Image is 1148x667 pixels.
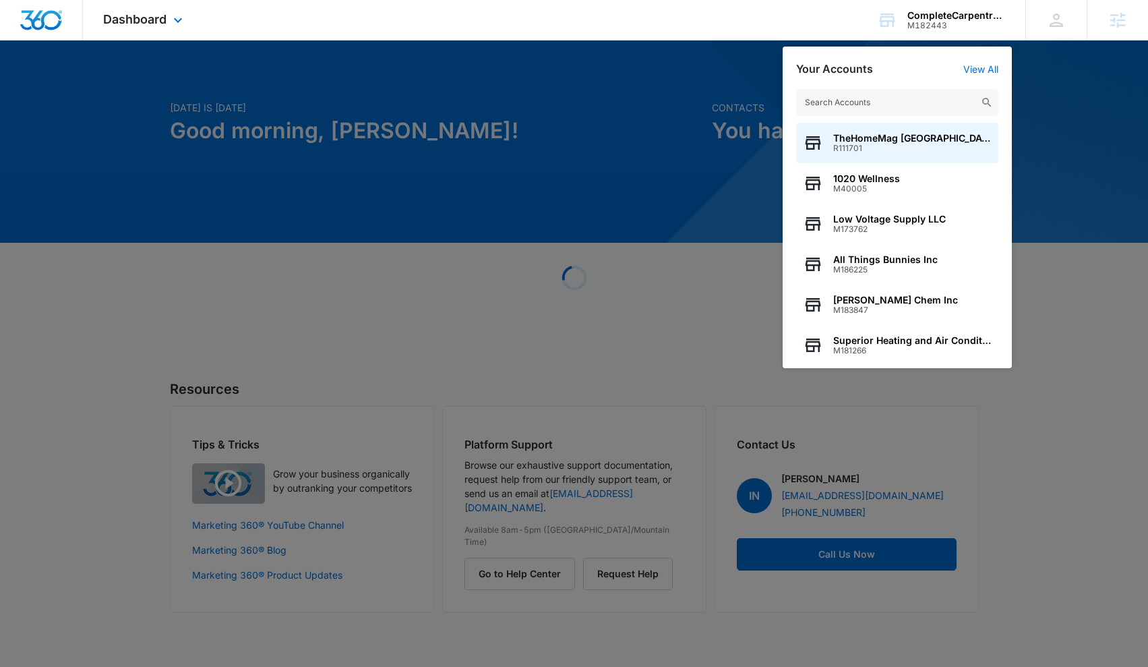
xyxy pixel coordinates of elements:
[833,346,992,355] span: M181266
[796,89,998,116] input: Search Accounts
[907,10,1006,21] div: account name
[796,163,998,204] button: 1020 WellnessM40005
[833,173,900,184] span: 1020 Wellness
[833,144,992,153] span: R111701
[796,325,998,366] button: Superior Heating and Air ConditioningM181266
[963,63,998,75] a: View All
[833,133,992,144] span: TheHomeMag [GEOGRAPHIC_DATA]
[833,225,946,234] span: M173762
[796,204,998,244] button: Low Voltage Supply LLCM173762
[833,306,958,315] span: M183847
[833,254,938,265] span: All Things Bunnies Inc
[907,21,1006,30] div: account id
[833,214,946,225] span: Low Voltage Supply LLC
[833,295,958,306] span: [PERSON_NAME] Chem Inc
[833,335,992,346] span: Superior Heating and Air Conditioning
[103,12,167,26] span: Dashboard
[796,63,873,76] h2: Your Accounts
[796,285,998,325] button: [PERSON_NAME] Chem IncM183847
[833,265,938,274] span: M186225
[796,123,998,163] button: TheHomeMag [GEOGRAPHIC_DATA]R111701
[833,184,900,194] span: M40005
[796,244,998,285] button: All Things Bunnies IncM186225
